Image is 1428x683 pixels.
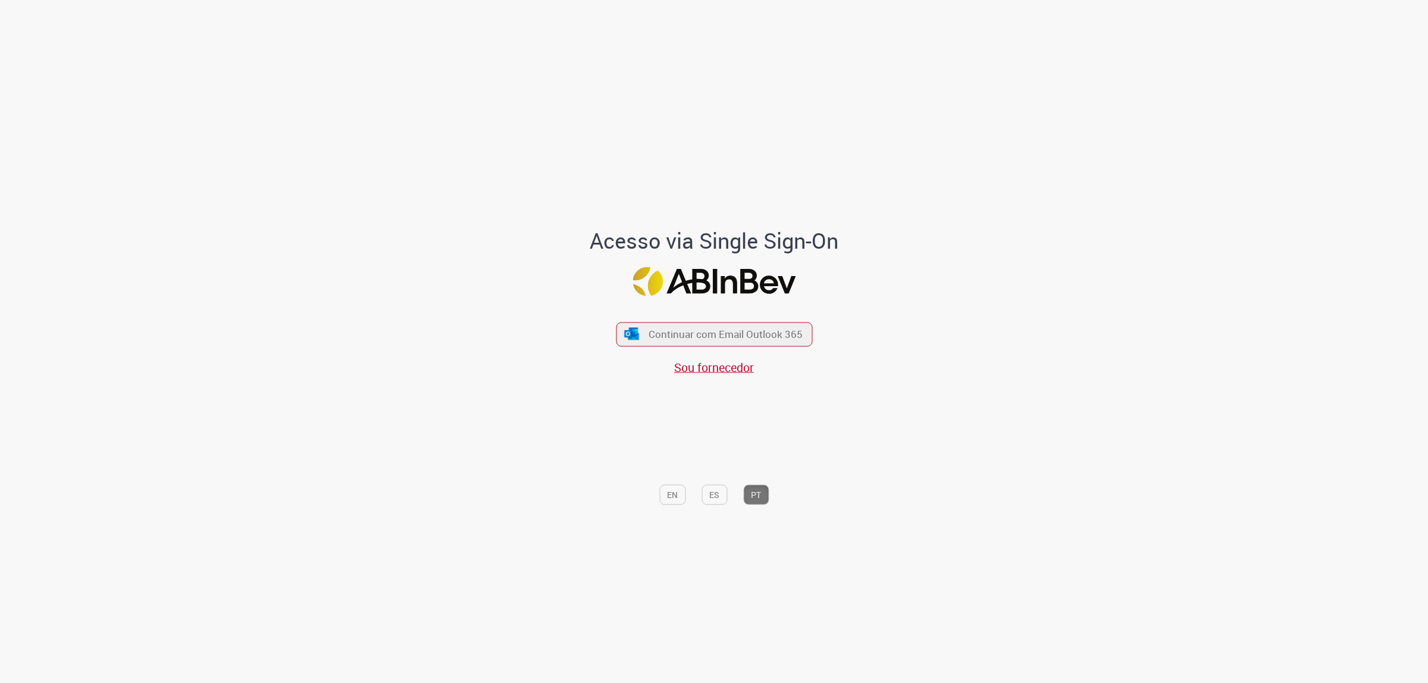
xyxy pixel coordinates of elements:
[549,229,879,253] h1: Acesso via Single Sign-On
[649,327,803,341] span: Continuar com Email Outlook 365
[632,267,796,296] img: Logo ABInBev
[674,359,754,375] a: Sou fornecedor
[702,484,727,505] button: ES
[624,328,640,340] img: ícone Azure/Microsoft 360
[743,484,769,505] button: PT
[616,322,812,346] button: ícone Azure/Microsoft 360 Continuar com Email Outlook 365
[659,484,685,505] button: EN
